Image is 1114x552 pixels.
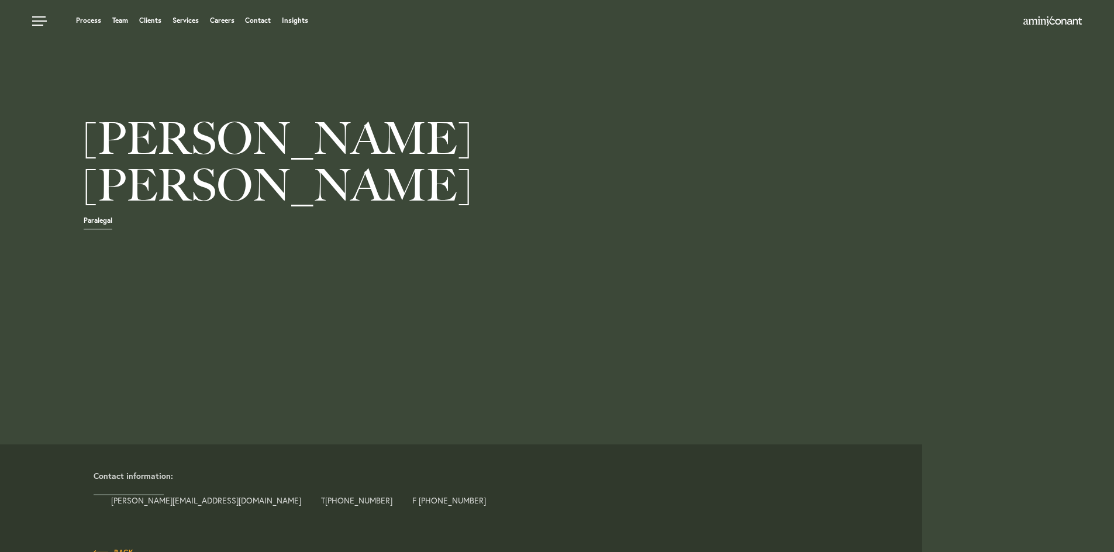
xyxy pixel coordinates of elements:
[325,495,392,506] a: [PHONE_NUMBER]
[321,496,392,505] span: T
[139,17,161,24] a: Clients
[173,17,199,24] a: Services
[1023,16,1082,26] img: Amini & Conant
[245,17,271,24] a: Contact
[282,17,308,24] a: Insights
[94,470,173,481] strong: Contact information:
[111,495,301,506] a: [PERSON_NAME][EMAIL_ADDRESS][DOMAIN_NAME]
[1023,17,1082,26] a: Home
[84,217,112,230] span: Paralegal
[112,17,128,24] a: Team
[210,17,234,24] a: Careers
[76,17,101,24] a: Process
[412,496,486,505] span: F [PHONE_NUMBER]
